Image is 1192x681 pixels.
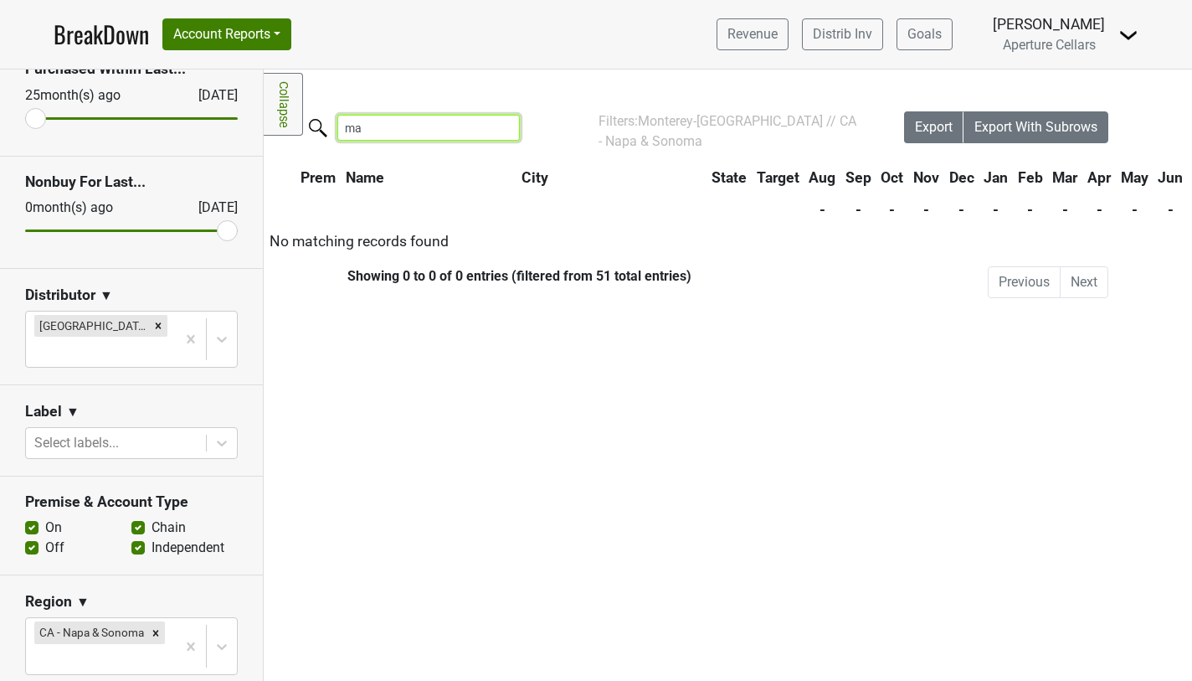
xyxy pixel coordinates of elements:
button: Export With Subrows [963,111,1108,143]
th: Jan: activate to sort column ascending [979,163,1012,193]
div: [PERSON_NAME] [993,13,1105,35]
th: Prem: activate to sort column ascending [296,163,340,193]
th: &nbsp;: activate to sort column ascending [265,163,295,193]
th: Aug: activate to sort column ascending [804,163,840,193]
th: Jun: activate to sort column ascending [1153,163,1187,193]
th: State: activate to sort column ascending [707,163,751,193]
h3: Distributor [25,286,95,304]
div: Remove Monterey-CA [149,315,167,337]
span: ▼ [66,402,80,422]
th: - [945,194,979,224]
th: - [979,194,1012,224]
h3: Region [25,593,72,611]
th: - [1049,194,1082,224]
span: Target [757,169,799,186]
th: Name: activate to sort column ascending [342,163,516,193]
span: Export With Subrows [974,119,1097,135]
div: Remove CA - Napa & Sonoma [146,622,165,643]
div: 25 month(s) ago [25,85,158,106]
th: - [841,194,876,224]
a: Collapse [264,73,303,136]
a: BreakDown [54,17,149,52]
th: City: activate to sort column ascending [517,163,655,193]
span: ▼ [76,592,90,612]
label: Independent [152,538,224,558]
th: Dec: activate to sort column ascending [945,163,979,193]
th: - [909,194,943,224]
div: 0 month(s) ago [25,198,158,218]
th: - [1153,194,1187,224]
th: - [1083,194,1115,224]
th: Apr: activate to sort column ascending [1083,163,1115,193]
div: Showing 0 to 0 of 0 entries (filtered from 51 total entries) [264,268,691,284]
th: Mar: activate to sort column ascending [1049,163,1082,193]
h3: Label [25,403,62,420]
th: - [804,194,840,224]
th: - [1014,194,1047,224]
a: Distrib Inv [802,18,883,50]
div: CA - Napa & Sonoma [34,622,146,643]
label: Off [45,538,64,558]
img: Dropdown Menu [1118,25,1138,45]
div: [DATE] [183,198,238,218]
h3: Purchased Within Last... [25,60,238,78]
span: Export [915,119,953,135]
span: ▼ [100,286,113,306]
span: Aperture Cellars [1003,37,1096,53]
th: Oct: activate to sort column ascending [877,163,908,193]
th: - [877,194,908,224]
button: Export [904,111,964,143]
div: [GEOGRAPHIC_DATA]-[GEOGRAPHIC_DATA] [34,315,149,337]
span: Name [346,169,384,186]
th: May: activate to sort column ascending [1117,163,1153,193]
th: Nov: activate to sort column ascending [909,163,943,193]
div: [DATE] [183,85,238,106]
label: Chain [152,518,186,538]
th: - [1117,194,1153,224]
a: Revenue [717,18,789,50]
th: Sep: activate to sort column ascending [841,163,876,193]
th: Target: activate to sort column ascending [753,163,804,193]
button: Account Reports [162,18,291,50]
div: Filters: [599,111,857,152]
span: Prem [301,169,336,186]
h3: Premise & Account Type [25,493,238,511]
span: Monterey-[GEOGRAPHIC_DATA] // CA - Napa & Sonoma [599,113,856,149]
a: Goals [897,18,953,50]
th: Feb: activate to sort column ascending [1014,163,1047,193]
label: On [45,518,62,538]
h3: Nonbuy For Last... [25,173,238,191]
